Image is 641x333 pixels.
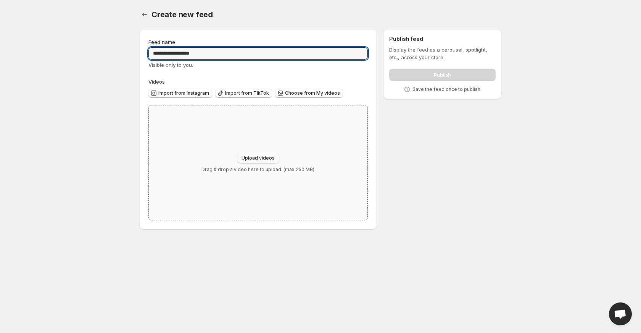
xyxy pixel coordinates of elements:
p: Save the feed once to publish. [412,86,482,92]
a: Open chat [609,302,632,325]
h2: Publish feed [389,35,496,43]
button: Choose from My videos [275,89,343,98]
span: Create new feed [151,10,213,19]
button: Import from Instagram [148,89,212,98]
p: Display the feed as a carousel, spotlight, etc., across your store. [389,46,496,61]
span: Feed name [148,39,175,45]
button: Upload videos [237,153,279,163]
p: Drag & drop a video here to upload. (max 250 MB) [201,166,314,173]
span: Videos [148,79,165,85]
span: Upload videos [242,155,275,161]
span: Visible only to you. [148,62,193,68]
span: Import from TikTok [225,90,269,96]
button: Settings [139,9,150,20]
button: Import from TikTok [215,89,272,98]
span: Choose from My videos [285,90,340,96]
span: Import from Instagram [158,90,209,96]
